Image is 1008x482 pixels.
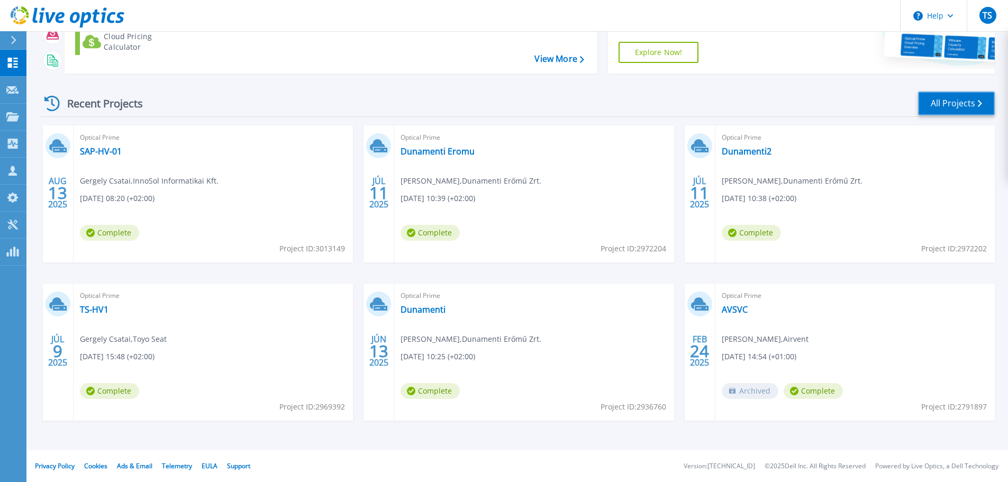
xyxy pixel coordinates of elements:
span: 13 [48,188,67,197]
li: Powered by Live Optics, a Dell Technology [875,463,998,470]
span: Optical Prime [401,132,667,143]
div: JÚL 2025 [689,174,710,212]
span: [DATE] 10:25 (+02:00) [401,351,475,362]
span: Complete [80,225,139,241]
span: Project ID: 2936760 [601,401,666,413]
span: Complete [722,225,781,241]
span: [PERSON_NAME] , Dunamenti Erőmű Zrt. [722,175,862,187]
span: Optical Prime [80,290,347,302]
span: Complete [401,225,460,241]
span: [DATE] 15:48 (+02:00) [80,351,155,362]
span: Project ID: 2972204 [601,243,666,254]
div: FEB 2025 [689,332,710,370]
span: Optical Prime [722,132,988,143]
span: TS [983,11,992,20]
span: Gergely Csatai , Toyo Seat [80,333,167,345]
a: AVSVC [722,304,748,315]
span: Complete [80,383,139,399]
span: 11 [369,188,388,197]
span: Project ID: 2972202 [921,243,987,254]
div: Recent Projects [41,90,157,116]
span: Optical Prime [401,290,667,302]
span: Optical Prime [80,132,347,143]
span: 11 [690,188,709,197]
a: Dunamenti2 [722,146,771,157]
a: Cloud Pricing Calculator [75,29,193,55]
div: JÚL 2025 [48,332,68,370]
div: JÚL 2025 [369,174,389,212]
span: Archived [722,383,778,399]
div: JÚN 2025 [369,332,389,370]
li: © 2025 Dell Inc. All Rights Reserved [765,463,866,470]
a: All Projects [918,92,995,115]
span: 13 [369,347,388,356]
span: [PERSON_NAME] , Dunamenti Erőmű Zrt. [401,333,541,345]
li: Version: [TECHNICAL_ID] [684,463,755,470]
a: SAP-HV-01 [80,146,122,157]
a: TS-HV1 [80,304,108,315]
span: Project ID: 2791897 [921,401,987,413]
a: Dunamenti [401,304,446,315]
span: 9 [53,347,62,356]
a: Cookies [84,461,107,470]
span: Project ID: 2969392 [279,401,345,413]
span: Optical Prime [722,290,988,302]
span: [PERSON_NAME] , Airvent [722,333,809,345]
span: Project ID: 3013149 [279,243,345,254]
a: Telemetry [162,461,192,470]
a: Privacy Policy [35,461,75,470]
a: Ads & Email [117,461,152,470]
a: EULA [202,461,217,470]
span: Complete [401,383,460,399]
span: [DATE] 10:38 (+02:00) [722,193,796,204]
span: [DATE] 14:54 (+01:00) [722,351,796,362]
a: Dunamenti Eromu [401,146,475,157]
a: Support [227,461,250,470]
span: 24 [690,347,709,356]
div: Cloud Pricing Calculator [104,31,188,52]
a: View More [534,54,584,64]
span: [DATE] 10:39 (+02:00) [401,193,475,204]
span: Gergely Csatai , InnoSol Informatikai Kft. [80,175,219,187]
span: Complete [784,383,843,399]
span: [PERSON_NAME] , Dunamenti Erőmű Zrt. [401,175,541,187]
span: [DATE] 08:20 (+02:00) [80,193,155,204]
a: Explore Now! [619,42,699,63]
div: AUG 2025 [48,174,68,212]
